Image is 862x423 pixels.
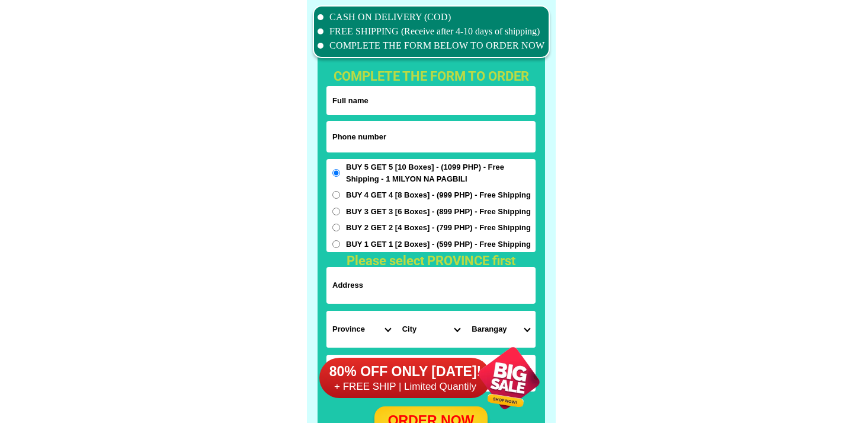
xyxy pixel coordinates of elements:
select: Select district [396,311,466,348]
li: CASH ON DELIVERY (COD) [318,10,545,24]
h1: Please select PROVINCE first [318,251,543,271]
input: Input phone_number [326,121,536,152]
li: FREE SHIPPING (Receive after 4-10 days of shipping) [318,24,545,39]
h1: complete the form to order [318,66,544,86]
h6: + FREE SHIP | Limited Quantily [318,380,492,393]
input: BUY 1 GET 1 [2 Boxes] - (599 PHP) - Free Shipping [332,240,340,248]
span: BUY 5 GET 5 [10 Boxes] - (1099 PHP) - Free Shipping - 1 MILYON NA PAGBILI [346,161,536,185]
input: BUY 4 GET 4 [8 Boxes] - (999 PHP) - Free Shipping [332,191,340,199]
span: BUY 3 GET 3 [6 Boxes] - (899 PHP) - Free Shipping [346,206,531,218]
select: Select commune [466,311,536,348]
input: Input full_name [326,86,536,115]
select: Select province [326,311,396,348]
span: BUY 1 GET 1 [2 Boxes] - (599 PHP) - Free Shipping [346,238,531,250]
input: BUY 2 GET 2 [4 Boxes] - (799 PHP) - Free Shipping [332,224,340,231]
li: COMPLETE THE FORM BELOW TO ORDER NOW [318,39,545,53]
input: Input address [326,267,536,304]
span: BUY 2 GET 2 [4 Boxes] - (799 PHP) - Free Shipping [346,222,531,234]
h6: 80% OFF ONLY [DATE]! [318,362,492,380]
input: BUY 3 GET 3 [6 Boxes] - (899 PHP) - Free Shipping [332,208,340,215]
span: BUY 4 GET 4 [8 Boxes] - (999 PHP) - Free Shipping [346,189,531,201]
input: BUY 5 GET 5 [10 Boxes] - (1099 PHP) - Free Shipping - 1 MILYON NA PAGBILI [332,169,340,177]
